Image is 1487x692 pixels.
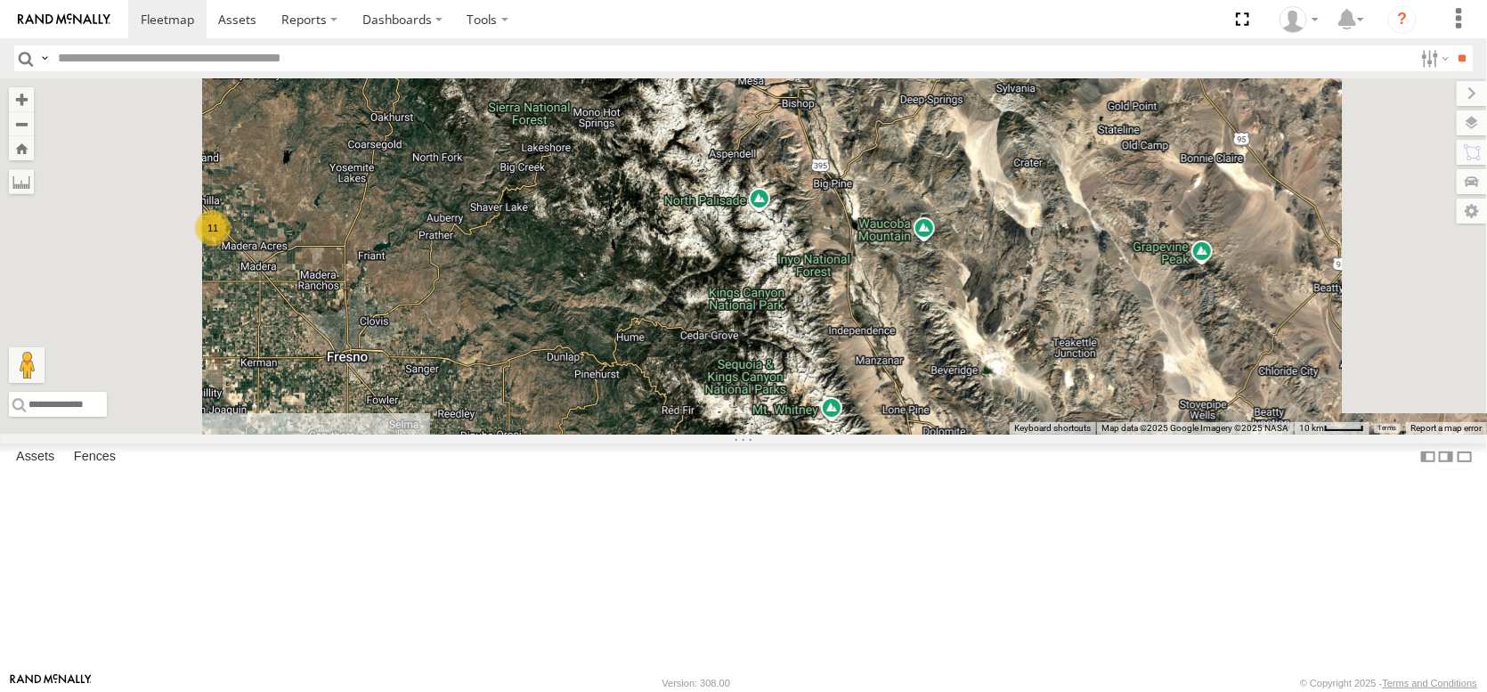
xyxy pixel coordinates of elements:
[1273,6,1325,33] div: Dennis Braga
[9,169,34,194] label: Measure
[1410,423,1482,433] a: Report a map error
[1456,444,1474,469] label: Hide Summary Table
[9,347,45,383] button: Drag Pegman onto the map to open Street View
[1014,422,1091,435] button: Keyboard shortcuts
[9,87,34,111] button: Zoom in
[1437,444,1455,469] label: Dock Summary Table to the Right
[195,210,231,246] div: 11
[1378,425,1397,432] a: Terms (opens in new tab)
[1419,444,1437,469] label: Dock Summary Table to the Left
[65,444,125,469] label: Fences
[1414,45,1452,71] label: Search Filter Options
[7,444,63,469] label: Assets
[1299,423,1324,433] span: 10 km
[1300,678,1477,688] div: © Copyright 2025 -
[18,13,110,26] img: rand-logo.svg
[10,674,92,692] a: Visit our Website
[1388,5,1417,34] i: ?
[9,136,34,160] button: Zoom Home
[662,678,730,688] div: Version: 308.00
[1457,199,1487,224] label: Map Settings
[1294,422,1369,435] button: Map Scale: 10 km per 41 pixels
[9,111,34,136] button: Zoom out
[1383,678,1477,688] a: Terms and Conditions
[37,45,52,71] label: Search Query
[1101,423,1288,433] span: Map data ©2025 Google Imagery ©2025 NASA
